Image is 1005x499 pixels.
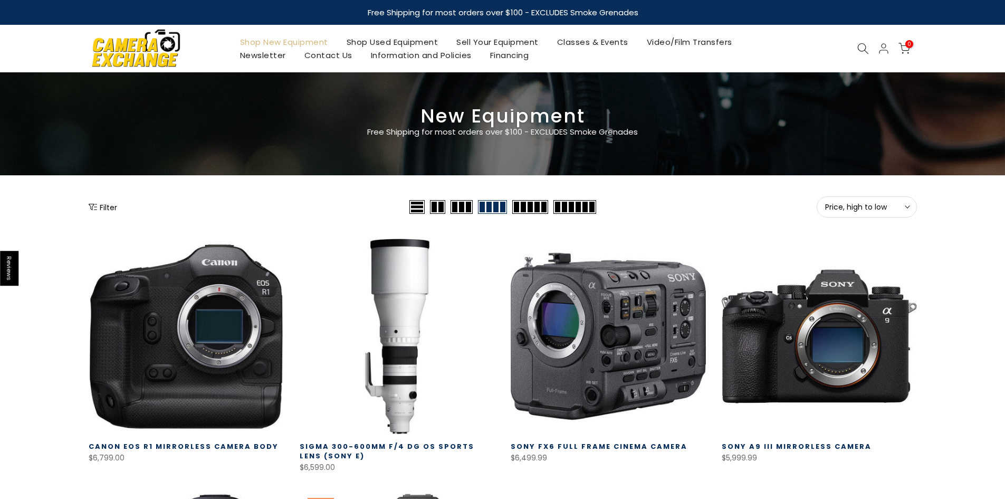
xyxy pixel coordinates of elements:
[337,35,447,49] a: Shop Used Equipment
[511,441,687,451] a: Sony FX6 Full Frame Cinema Camera
[637,35,741,49] a: Video/Film Transfers
[295,49,361,62] a: Contact Us
[89,451,284,465] div: $6,799.00
[481,49,538,62] a: Financing
[905,40,913,48] span: 0
[817,196,917,218] button: Price, high to low
[300,441,474,461] a: Sigma 300-600mm f/4 DG OS Sports Lens (Sony E)
[300,461,495,474] div: $6,599.00
[231,35,337,49] a: Shop New Equipment
[447,35,548,49] a: Sell Your Equipment
[89,109,917,123] h3: New Equipment
[89,202,117,212] button: Show filters
[722,451,917,465] div: $5,999.99
[548,35,637,49] a: Classes & Events
[825,202,908,212] span: Price, high to low
[722,441,872,451] a: Sony a9 III Mirrorless Camera
[361,49,481,62] a: Information and Policies
[231,49,295,62] a: Newsletter
[305,126,701,138] p: Free Shipping for most orders over $100 - EXCLUDES Smoke Grenades
[89,441,279,451] a: Canon EOS R1 Mirrorless Camera Body
[367,7,638,18] strong: Free Shipping for most orders over $100 - EXCLUDES Smoke Grenades
[898,43,910,54] a: 0
[511,451,706,465] div: $6,499.99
